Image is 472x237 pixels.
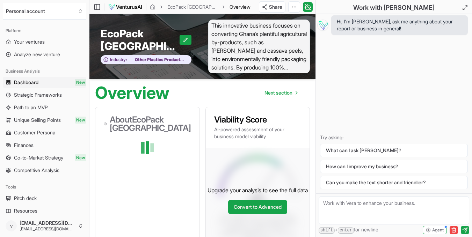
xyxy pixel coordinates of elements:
a: Customer Persona [3,127,86,138]
span: Dashboard [14,79,38,86]
a: Competitive Analysis [3,165,86,176]
nav: pagination [259,86,303,100]
img: logo [108,3,143,11]
button: v[EMAIL_ADDRESS][DOMAIN_NAME][EMAIL_ADDRESS][DOMAIN_NAME] [3,217,86,234]
button: Select an organization [3,3,86,20]
span: Share [269,3,282,10]
h3: About EcoPack [GEOGRAPHIC_DATA] [104,116,191,132]
span: Go-to-Market Strategy [14,154,63,161]
span: Industry: [110,57,127,62]
span: Finances [14,142,34,149]
a: Path to an MVP [3,102,86,113]
span: [EMAIL_ADDRESS][DOMAIN_NAME] [20,226,75,232]
button: What can I ask [PERSON_NAME]? [320,144,468,157]
a: Analyze new venture [3,49,86,60]
button: How can I improve my business? [320,160,468,173]
div: Tools [3,182,86,193]
a: Strategic Frameworks [3,89,86,101]
h1: Overview [95,84,169,101]
h3: Viability Score [214,116,302,124]
span: Analyze new venture [14,51,60,58]
span: Pitch deck [14,195,37,202]
span: Strategic Frameworks [14,91,62,98]
p: Upgrade your analysis to see the full data [208,186,308,194]
p: AI-powered assessment of your business model viability [214,126,302,140]
a: Pitch deck [3,193,86,204]
span: EcoPack [GEOGRAPHIC_DATA] [101,27,180,52]
span: Path to an MVP [14,104,48,111]
a: Unique Selling PointsNew [3,114,86,126]
span: Customer Persona [14,129,55,136]
span: Resources [14,207,37,214]
kbd: shift [319,227,335,234]
span: Unique Selling Points [14,117,61,124]
div: Platform [3,25,86,36]
a: Your ventures [3,36,86,47]
a: Go to next page [259,86,303,100]
a: EcoPack [GEOGRAPHIC_DATA] [167,3,218,10]
h2: Work with [PERSON_NAME] [353,3,435,13]
a: Convert to Advanced [228,200,287,214]
p: Try asking: [320,134,468,141]
nav: breadcrumb [150,3,250,10]
a: Go-to-Market StrategyNew [3,152,86,163]
span: v [6,220,17,231]
button: Share [259,1,285,13]
span: Overview [230,3,250,10]
button: Industry:Other Plastics Product Manufacturing [101,55,191,65]
button: Can you make the text shorter and friendlier? [320,176,468,189]
button: Agent [423,226,447,234]
span: Next section [264,89,292,96]
img: Vera [317,20,328,31]
a: DashboardNew [3,77,86,88]
span: Hi, I'm [PERSON_NAME], ask me anything about your report or business in general! [337,18,462,32]
span: + for newline [319,226,378,234]
span: New [75,154,86,161]
span: This innovative business focuses on converting Ghana’s plentiful agricultural by-products, such a... [208,20,310,73]
a: Finances [3,140,86,151]
div: Business Analysis [3,66,86,77]
span: Competitive Analysis [14,167,59,174]
span: New [75,79,86,86]
span: Other Plastics Product Manufacturing [127,57,188,62]
span: New [75,117,86,124]
a: Resources [3,205,86,216]
span: [EMAIL_ADDRESS][DOMAIN_NAME] [20,220,75,226]
span: Agent [432,227,444,233]
span: Your ventures [14,38,45,45]
kbd: enter [338,227,354,234]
